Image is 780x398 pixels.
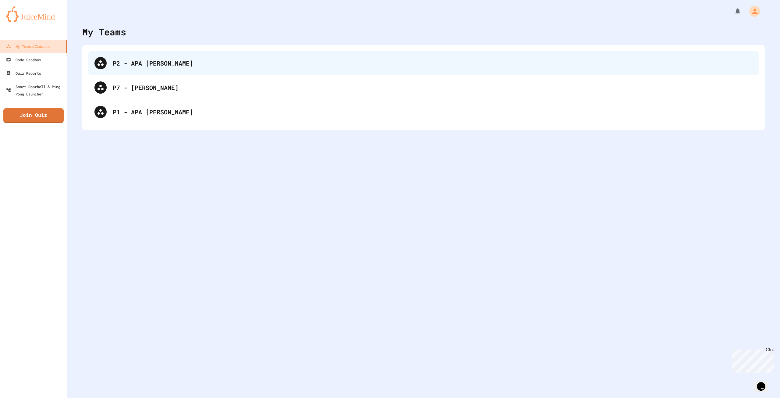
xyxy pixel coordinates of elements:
div: Code Sandbox [6,56,41,63]
iframe: chat widget [754,374,774,392]
div: P1 - APA [PERSON_NAME] [88,100,759,124]
div: My Account [743,4,762,18]
div: P2 - APA [PERSON_NAME] [113,59,753,68]
div: P1 - APA [PERSON_NAME] [113,107,753,117]
div: My Notifications [723,6,743,16]
div: My Teams [82,25,126,39]
div: Chat with us now!Close [2,2,42,39]
div: Quiz Reports [6,70,41,77]
div: P7 - [PERSON_NAME] [88,75,759,100]
iframe: chat widget [729,347,774,373]
img: logo-orange.svg [6,6,61,22]
div: Smart Doorbell & Ping Pong Launcher [6,83,65,98]
div: P2 - APA [PERSON_NAME] [88,51,759,75]
a: Join Quiz [3,108,64,123]
div: My Teams/Classes [6,43,50,50]
div: P7 - [PERSON_NAME] [113,83,753,92]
